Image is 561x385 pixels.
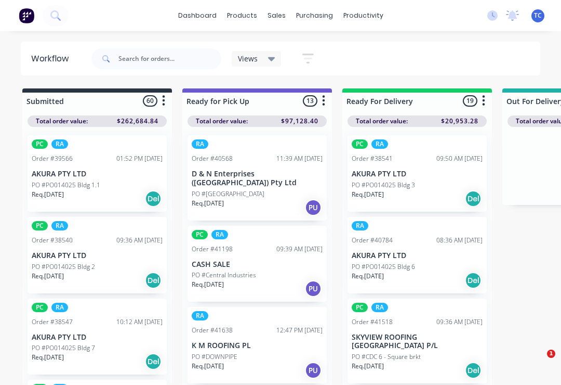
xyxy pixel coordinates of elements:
div: Order #40784 [352,236,393,245]
span: Total order value: [36,117,88,126]
div: PCRAOrder #4119809:39 AM [DATE]CASH SALEPO #Central IndustriesReq.[DATE]PU [188,226,327,302]
div: RAOrder #4056811:39 AM [DATE]D & N Enterprises ([GEOGRAPHIC_DATA]) Pty LtdPO #[GEOGRAPHIC_DATA]Re... [188,135,327,221]
span: Total order value: [356,117,408,126]
div: RA [211,230,228,239]
iframe: Intercom live chat [526,350,551,375]
span: Total order value: [196,117,248,126]
div: PC [352,139,368,149]
div: PU [305,280,322,297]
span: Views [238,53,258,64]
p: K M ROOFING PL [192,341,323,350]
div: sales [262,8,291,23]
p: PO #Central Industries [192,271,256,280]
p: PO #PO014025 Bldg 7 [32,343,95,353]
div: 10:12 AM [DATE] [116,317,163,327]
p: CASH SALE [192,260,323,269]
div: Del [465,362,482,379]
div: Del [145,353,162,370]
div: Order #41638 [192,326,233,335]
div: RAOrder #4078408:36 AM [DATE]AKURA PTY LTDPO #PO014025 Bldg 6Req.[DATE]Del [348,217,487,293]
div: 01:52 PM [DATE] [116,154,163,163]
img: Factory [19,8,34,23]
div: 09:36 AM [DATE] [116,236,163,245]
span: TC [534,11,542,20]
p: Req. [DATE] [32,353,64,362]
div: RA [51,303,68,312]
div: PC [192,230,208,239]
div: PCRAOrder #3854710:12 AM [DATE]AKURA PTY LTDPO #PO014025 Bldg 7Req.[DATE]Del [28,299,167,375]
div: 09:50 AM [DATE] [436,154,483,163]
div: PC [32,303,48,312]
p: PO #PO014025 Bldg 2 [32,262,95,272]
p: AKURA PTY LTD [32,170,163,178]
div: RA [192,311,208,320]
p: SKYVIEW ROOFING [GEOGRAPHIC_DATA] P/L [352,333,483,351]
span: 1 [547,350,555,358]
div: RA [352,221,368,230]
div: Order #40568 [192,154,233,163]
div: purchasing [291,8,338,23]
div: RA [51,221,68,230]
div: RA [192,139,208,149]
div: PCRAOrder #3956601:52 PM [DATE]AKURA PTY LTDPO #PO014025 Bldg 1.1Req.[DATE]Del [28,135,167,212]
div: RA [371,139,388,149]
div: Order #38540 [32,236,73,245]
div: PU [305,199,322,216]
div: PC [32,139,48,149]
p: AKURA PTY LTD [32,333,163,342]
div: PU [305,362,322,379]
p: Req. [DATE] [352,362,384,371]
div: PCRAOrder #4151809:36 AM [DATE]SKYVIEW ROOFING [GEOGRAPHIC_DATA] P/LPO #CDC 6 - Square brktReq.[D... [348,299,487,384]
div: RA [51,139,68,149]
p: AKURA PTY LTD [32,251,163,260]
p: Req. [DATE] [192,362,224,371]
div: Del [465,190,482,207]
p: Req. [DATE] [192,280,224,289]
p: Req. [DATE] [32,272,64,281]
p: Req. [DATE] [192,199,224,208]
div: 12:47 PM [DATE] [276,326,323,335]
div: Workflow [31,53,74,65]
div: 08:36 AM [DATE] [436,236,483,245]
input: Search for orders... [118,48,221,69]
span: $262,684.84 [117,117,158,126]
p: PO #PO014025 Bldg 1.1 [32,181,100,190]
div: PC [32,221,48,230]
div: Order #38547 [32,317,73,327]
p: PO #DOWNPIPE [192,352,237,362]
div: Del [145,272,162,289]
div: Del [145,190,162,207]
div: Order #41198 [192,245,233,254]
p: D & N Enterprises ([GEOGRAPHIC_DATA]) Pty Ltd [192,170,323,187]
p: AKURA PTY LTD [352,170,483,178]
div: 11:39 AM [DATE] [276,154,323,163]
p: PO #PO014025 Bldg 3 [352,181,415,190]
p: PO #CDC 6 - Square brkt [352,352,421,362]
div: PCRAOrder #3854009:36 AM [DATE]AKURA PTY LTDPO #PO014025 Bldg 2Req.[DATE]Del [28,217,167,293]
span: $97,128.40 [281,117,318,126]
div: RAOrder #4163812:47 PM [DATE]K M ROOFING PLPO #DOWNPIPEReq.[DATE]PU [188,307,327,383]
p: AKURA PTY LTD [352,251,483,260]
div: Del [465,272,482,289]
p: Req. [DATE] [32,190,64,199]
div: Order #39566 [32,154,73,163]
p: PO #[GEOGRAPHIC_DATA] [192,189,264,199]
div: PCRAOrder #3854109:50 AM [DATE]AKURA PTY LTDPO #PO014025 Bldg 3Req.[DATE]Del [348,135,487,212]
div: Order #38541 [352,154,393,163]
p: Req. [DATE] [352,272,384,281]
span: $20,953.28 [441,117,478,126]
p: Req. [DATE] [352,190,384,199]
a: dashboard [173,8,222,23]
div: productivity [338,8,389,23]
div: 09:39 AM [DATE] [276,245,323,254]
p: PO #PO014025 Bldg 6 [352,262,415,272]
div: RA [371,303,388,312]
div: Order #41518 [352,317,393,327]
div: products [222,8,262,23]
div: 09:36 AM [DATE] [436,317,483,327]
div: PC [352,303,368,312]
